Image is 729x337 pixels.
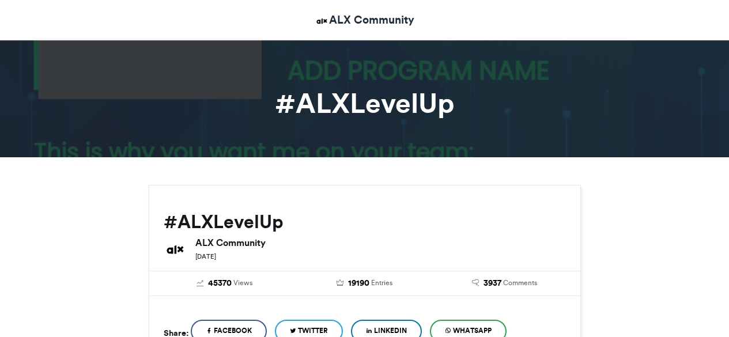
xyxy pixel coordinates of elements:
a: 3937 Comments [443,277,566,290]
span: WhatsApp [453,325,492,336]
span: 3937 [484,277,501,290]
span: Views [233,278,252,288]
span: 45370 [208,277,232,290]
span: LinkedIn [374,325,407,336]
span: 19190 [348,277,369,290]
a: ALX Community [315,12,414,28]
a: 45370 Views [164,277,286,290]
h2: #ALXLevelUp [164,211,566,232]
span: Entries [371,278,392,288]
img: ALX Community [164,238,187,261]
small: [DATE] [195,252,216,260]
span: Facebook [214,325,252,336]
span: Comments [503,278,537,288]
h6: ALX Community [195,238,566,247]
img: ALX Community [315,14,329,28]
a: 19190 Entries [303,277,426,290]
span: Twitter [298,325,328,336]
iframe: chat widget [681,291,717,325]
h1: #ALXLevelUp [45,89,685,117]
